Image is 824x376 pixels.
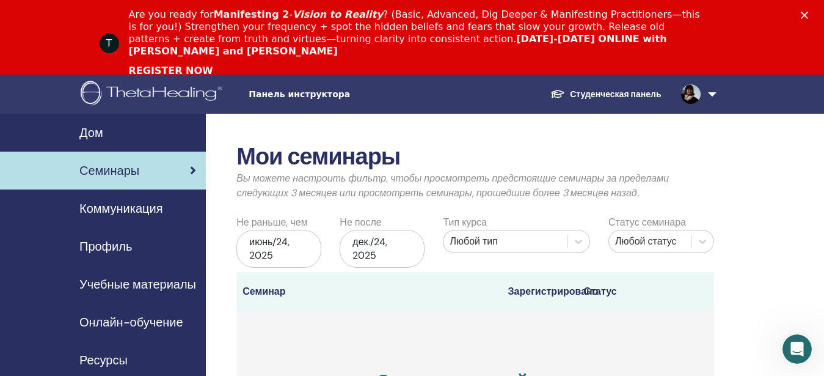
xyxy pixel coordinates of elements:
span: Профиль [79,237,132,256]
img: logo.png [81,81,227,108]
div: июнь/24, 2025 [236,230,321,268]
i: Vision to Reality [293,9,383,20]
label: Статус семинара [608,215,686,230]
img: graduation-cap-white.svg [550,89,565,99]
label: Не после [340,215,381,230]
b: [DATE]-[DATE] ONLINE with [PERSON_NAME] and [PERSON_NAME] [129,33,667,57]
a: Студенческая панель [541,83,671,106]
h2: Мои семинары [236,143,714,171]
iframe: Intercom live chat [782,334,812,364]
label: Тип курса [443,215,486,230]
div: Profile image for ThetaHealing [100,34,119,53]
span: Семинары [79,161,139,180]
span: Учебные материалы [79,275,196,293]
span: Панель инструктора [249,88,432,101]
div: Любой статус [615,234,685,249]
a: REGISTER NOW [129,65,213,78]
span: Ресурсы [79,351,128,369]
span: Дом [79,123,103,142]
div: Закрыть [801,11,813,18]
div: дек./24, 2025 [340,230,425,268]
b: Manifesting 2 [214,9,290,20]
div: Любой тип [450,234,561,249]
img: default.jpg [681,84,701,104]
div: Are you ready for - ? (Basic, Advanced, Dig Deeper & Manifesting Practitioners—this is for you!) ... [129,9,706,57]
span: Коммуникация [79,199,162,218]
th: Семинар [236,272,312,311]
th: Зарегистрировано [502,272,578,311]
th: Статус [578,272,691,311]
p: Вы можете настроить фильтр, чтобы просмотреть предстоящие семинары за пределами следующих 3 месяц... [236,171,714,201]
span: Онлайн-обучение [79,313,183,331]
label: Не раньше, чем [236,215,307,230]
